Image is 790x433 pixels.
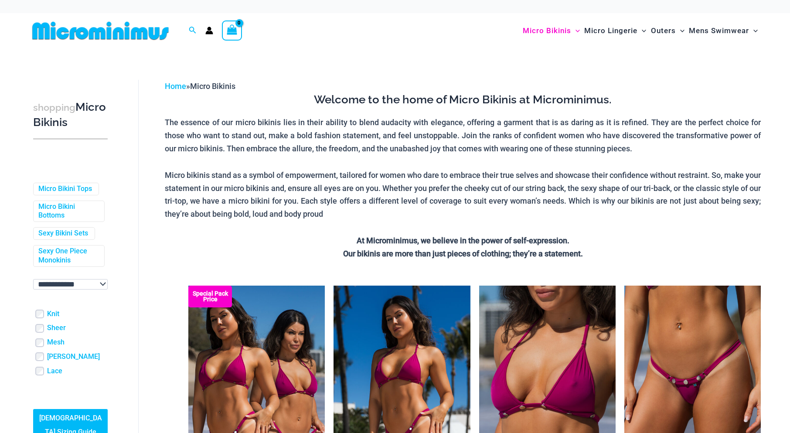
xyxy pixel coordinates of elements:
span: Menu Toggle [637,20,646,42]
span: Micro Lingerie [584,20,637,42]
a: Micro Bikini Tops [38,184,92,194]
p: The essence of our micro bikinis lies in their ability to blend audacity with elegance, offering ... [165,116,761,155]
a: Micro Bikini Bottoms [38,202,98,221]
a: Knit [47,310,59,319]
strong: Our bikinis are more than just pieces of clothing; they’re a statement. [343,249,583,258]
span: shopping [33,102,75,113]
b: Special Pack Price [188,291,232,302]
img: MM SHOP LOGO FLAT [29,21,172,41]
a: View Shopping Cart, empty [222,20,242,41]
a: Lace [47,367,62,376]
a: Sexy One Piece Monokinis [38,247,98,265]
a: OutersMenu ToggleMenu Toggle [649,17,687,44]
span: Menu Toggle [749,20,758,42]
a: Search icon link [189,25,197,36]
span: Menu Toggle [571,20,580,42]
a: Mens SwimwearMenu ToggleMenu Toggle [687,17,760,44]
span: Outers [651,20,676,42]
a: Sexy Bikini Sets [38,229,88,238]
a: [PERSON_NAME] [47,352,100,361]
span: Menu Toggle [676,20,684,42]
a: Sheer [47,324,66,333]
h3: Micro Bikinis [33,100,108,130]
p: Micro bikinis stand as a symbol of empowerment, tailored for women who dare to embrace their true... [165,169,761,221]
select: wpc-taxonomy-pa_color-745982 [33,279,108,290]
a: Micro BikinisMenu ToggleMenu Toggle [521,17,582,44]
span: Micro Bikinis [523,20,571,42]
nav: Site Navigation [519,16,761,45]
strong: At Microminimus, we believe in the power of self-expression. [357,236,569,245]
h3: Welcome to the home of Micro Bikinis at Microminimus. [165,92,761,107]
a: Account icon link [205,27,213,34]
span: Micro Bikinis [190,82,235,91]
a: Home [165,82,186,91]
a: Micro LingerieMenu ToggleMenu Toggle [582,17,648,44]
span: Mens Swimwear [689,20,749,42]
span: » [165,82,235,91]
a: Mesh [47,338,65,347]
